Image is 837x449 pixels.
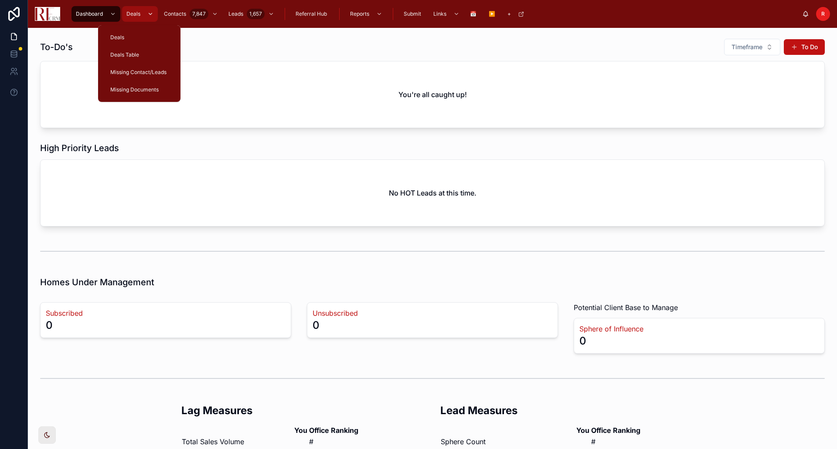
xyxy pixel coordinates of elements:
[122,6,158,22] a: Deals
[224,6,279,22] a: Leads1,657
[103,30,175,45] a: Deals
[40,276,154,288] h1: Homes Under Management
[724,39,780,55] button: Select Button
[309,436,359,447] td: #
[164,10,186,17] span: Contacts
[429,6,464,22] a: Links
[40,142,119,154] h1: High Priority Leads
[574,302,678,313] span: Potential Client Base to Manage
[126,10,140,17] span: Deals
[103,47,175,63] a: Deals Table
[346,6,387,22] a: Reports
[71,6,120,22] a: Dashboard
[591,425,641,436] th: Office Ranking
[103,64,175,80] a: Missing Contact/Leads
[503,6,529,22] a: +
[160,6,222,22] a: Contacts7,847
[470,10,476,17] span: 📅
[309,425,359,436] th: Office Ranking
[228,10,243,17] span: Leads
[35,7,60,21] img: App logo
[350,10,369,17] span: Reports
[489,10,495,17] span: ▶️
[110,69,167,76] span: Missing Contact/Leads
[440,403,684,418] h2: Lead Measures
[294,425,308,436] th: You
[732,43,762,51] span: Timeframe
[821,10,825,17] span: R
[247,9,265,19] div: 1,657
[784,39,825,55] button: To Do
[579,334,586,348] div: 0
[103,82,175,98] a: Missing Documents
[291,6,333,22] a: Referral Hub
[181,436,293,447] td: Total Sales Volume
[67,4,802,24] div: scrollable content
[466,6,483,22] a: 📅
[110,34,124,41] span: Deals
[389,188,476,198] h2: No HOT Leads at this time.
[46,318,53,332] div: 0
[296,10,327,17] span: Referral Hub
[440,436,575,447] td: Sphere Count
[181,403,425,418] h2: Lag Measures
[404,10,421,17] span: Submit
[579,324,819,334] a: Sphere of Influence
[399,6,427,22] a: Submit
[591,436,641,447] td: #
[576,425,590,436] th: You
[110,51,139,58] span: Deals Table
[190,9,208,19] div: 7,847
[110,86,159,93] span: Missing Documents
[398,89,467,100] h2: You're all caught up!
[46,308,286,318] a: Subscribed
[313,318,320,332] div: 0
[76,10,103,17] span: Dashboard
[433,10,446,17] span: Links
[313,308,552,318] a: Unsubscribed
[507,10,511,17] span: +
[484,6,501,22] a: ▶️
[40,41,73,53] h1: To-Do's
